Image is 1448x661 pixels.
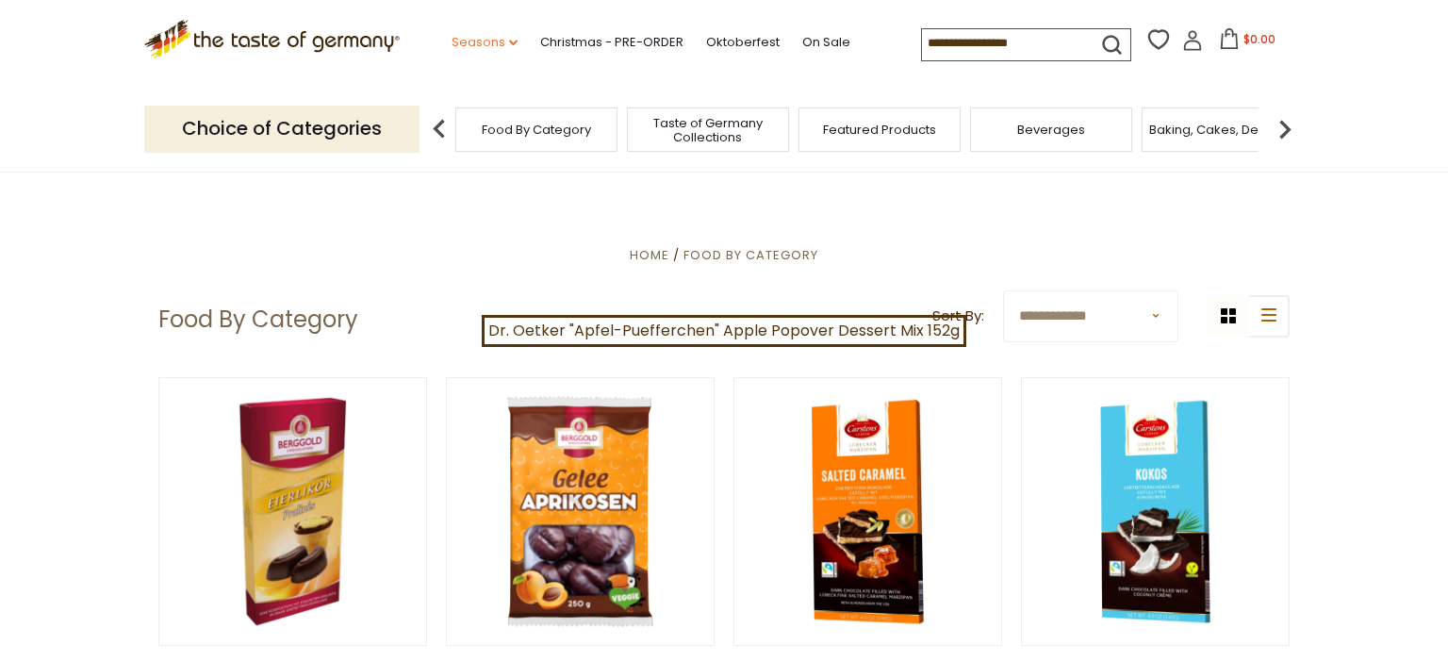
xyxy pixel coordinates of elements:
a: Dr. Oetker "Apfel-Puefferchen" Apple Popover Dessert Mix 152g [482,315,966,347]
span: $0.00 [1243,31,1275,47]
img: Berggold Chocolate Apricot Jelly Pralines, 300g [447,378,714,645]
a: Christmas - PRE-ORDER [540,32,683,53]
a: Taste of Germany Collections [633,116,783,144]
a: Food By Category [482,123,591,137]
a: Home [630,246,669,264]
img: Carstens Luebecker Marzipan Bars with Dark Chocolate and Salted Caramel, 4.9 oz [734,378,1001,645]
img: Berggold Eggnog Liquor Pralines, 100g [159,378,426,645]
img: next arrow [1266,110,1304,148]
label: Sort By: [932,305,984,328]
a: Seasons [452,32,518,53]
a: Oktoberfest [706,32,780,53]
a: Featured Products [823,123,936,137]
h1: Food By Category [158,306,358,334]
img: previous arrow [420,110,458,148]
img: Carstens Luebecker Dark Chocolate and Coconut, 4.9 oz [1022,378,1289,645]
a: Food By Category [683,246,818,264]
a: On Sale [802,32,850,53]
button: $0.00 [1207,28,1287,57]
a: Beverages [1017,123,1085,137]
a: Baking, Cakes, Desserts [1149,123,1295,137]
p: Choice of Categories [144,106,420,152]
